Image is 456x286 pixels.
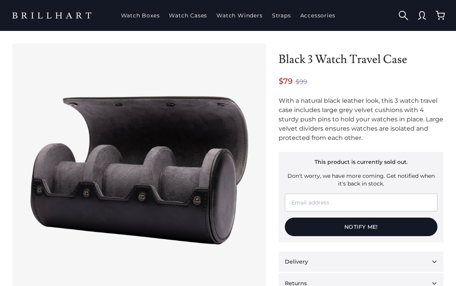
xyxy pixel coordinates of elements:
p: Don't worry, we have more coming. Get notified when it's back in stock. [285,172,437,187]
h1: Black 3 Watch Travel Case [279,53,444,66]
span: $99 [296,77,307,87]
span: With a natural black leather look, this 3 watch travel case includes large grey velvet cushions w... [279,97,443,141]
a: Watch Cases [166,5,210,26]
span: $79 [279,76,293,87]
a: Accessories [297,5,339,26]
p: This product is currently sold out. [285,158,437,166]
button: Delivery [279,252,444,272]
img: Black 3 Watch Travel Case [25,56,254,285]
nav: Main [118,5,339,26]
button: Notify Me! [285,218,437,236]
a: Straps [269,5,294,26]
a: Watch Winders [213,5,265,26]
a: Watch Boxes [118,5,163,26]
input: Email address [285,194,437,211]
